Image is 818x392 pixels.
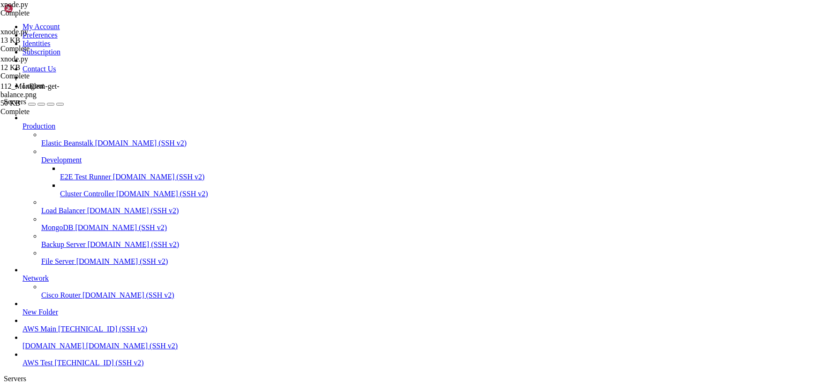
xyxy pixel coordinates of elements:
[0,108,94,116] div: Complete
[0,72,94,80] div: Complete
[0,55,94,72] span: xnode.py
[0,9,94,17] div: Complete
[0,82,60,99] span: 112_MonElem-get-balance.png
[0,0,28,8] span: xnode.py
[0,99,94,108] div: 50 KB
[0,28,94,45] span: xnode.py
[0,82,94,108] span: 112_MonElem-get-balance.png
[0,63,94,72] div: 12 KB
[0,45,94,53] div: Complete
[0,28,28,36] span: xnode.py
[0,55,28,63] span: xnode.py
[0,36,94,45] div: 13 KB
